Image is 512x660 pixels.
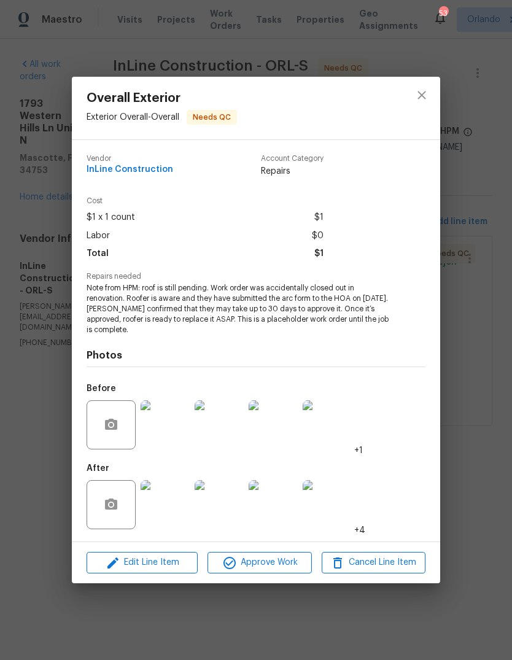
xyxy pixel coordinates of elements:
span: Repairs needed [87,273,425,281]
h5: After [87,464,109,473]
span: Repairs [261,165,324,177]
span: $1 [314,209,324,227]
span: $1 x 1 count [87,209,135,227]
span: Needs QC [188,111,236,123]
button: Cancel Line Item [322,552,425,573]
span: $0 [312,227,324,245]
span: Edit Line Item [90,555,194,570]
span: Cancel Line Item [325,555,422,570]
span: Approve Work [211,555,308,570]
span: Total [87,245,109,263]
span: Account Category [261,155,324,163]
span: InLine Construction [87,165,173,174]
span: +1 [354,445,363,457]
div: 53 [439,7,448,20]
span: $1 [314,245,324,263]
button: close [407,80,436,110]
span: Overall Exterior [87,91,237,105]
span: Note from HPM: roof is still pending. Work order was accidentally closed out in renovation. Roofe... [87,283,392,335]
h5: Before [87,384,116,393]
span: Labor [87,227,110,245]
span: Vendor [87,155,173,163]
span: Exterior Overall - Overall [87,113,179,122]
button: Approve Work [208,552,311,573]
button: Edit Line Item [87,552,198,573]
span: +4 [354,524,365,537]
h4: Photos [87,349,425,362]
span: Cost [87,197,324,205]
